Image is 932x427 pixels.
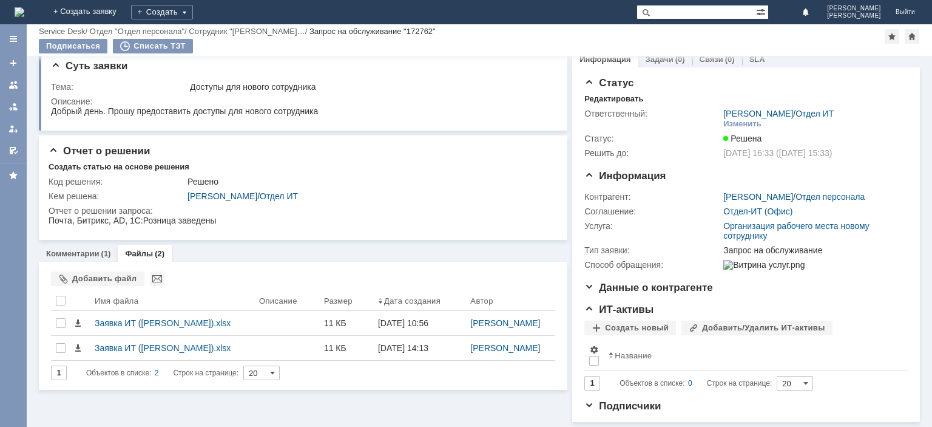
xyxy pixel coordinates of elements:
div: Ответственный: [584,109,721,118]
div: Сделать домашней страницей [905,29,919,44]
span: Объектов в списке: [620,379,684,388]
span: Данные о контрагенте [584,282,713,293]
span: Объектов в списке: [86,369,151,377]
div: Услуга: [584,221,721,231]
div: / [90,27,189,36]
span: [PERSON_NAME] [827,12,881,19]
div: Соглашение: [584,207,721,216]
span: Скачать файл [73,318,83,328]
div: (0) [725,55,735,64]
div: [DATE] 10:56 [378,318,428,328]
a: SLA [749,55,765,64]
th: Автор [465,291,555,311]
a: Заявки на командах [4,75,23,95]
div: / [723,192,865,202]
div: / [189,27,309,36]
div: [DATE] 14:13 [378,343,428,353]
div: Создать [131,5,193,19]
div: Изменить [723,119,761,129]
span: Скачать файл [73,343,83,353]
a: Отдел персонала [795,192,865,202]
a: Отдел ИТ [260,191,298,201]
th: Дата создания [373,291,465,311]
div: (1) [101,249,111,258]
a: [PERSON_NAME] [187,191,257,201]
span: Суть заявки [51,60,127,72]
a: Service Desk [39,27,86,36]
div: Заявка ИТ ([PERSON_NAME]).xlsx [95,318,249,328]
span: ИТ-активы [584,304,653,315]
div: / [187,191,550,201]
a: [PERSON_NAME] [723,109,793,118]
div: Имя файла [95,296,138,306]
div: Отчет о решении запроса: [49,206,553,216]
div: Решено [187,177,550,186]
a: [PERSON_NAME] [470,343,540,353]
a: Сотрудник "[PERSON_NAME]… [189,27,305,36]
div: Размер [324,296,353,306]
div: Кем решена: [49,191,185,201]
div: Тип заявки: [584,245,721,255]
div: Заявка ИТ ([PERSON_NAME]).xlsx [95,343,249,353]
span: Решена [723,134,761,143]
div: Автор [470,296,493,306]
span: Отчет о решении [49,145,150,157]
span: Расширенный поиск [756,5,768,17]
i: Строк на странице: [86,366,238,380]
div: Контрагент: [584,192,721,202]
div: Доступы для нового сотрудника [190,82,550,92]
div: Запрос на обслуживание [723,245,902,255]
div: Создать статью на основе решения [49,162,189,172]
div: / [39,27,90,36]
div: Решить до: [584,148,721,158]
div: Статус: [584,134,721,143]
a: Отдел "Отдел персонала" [90,27,184,36]
span: Подписчики [584,400,661,412]
div: 11 КБ [324,343,368,353]
div: Запрос на обслуживание "172762" [309,27,436,36]
span: [PERSON_NAME] [827,5,881,12]
div: 11 КБ [324,318,368,328]
div: Добавить в избранное [885,29,899,44]
a: [PERSON_NAME] [723,192,793,202]
a: Связи [700,55,723,64]
div: Описание: [51,97,553,106]
a: Мои заявки [4,119,23,138]
span: [DATE] 16:33 ([DATE] 15:33) [723,148,832,158]
a: Заявки в моей ответственности [4,97,23,117]
div: / [723,109,834,118]
a: Перейти на домашнюю страницу [15,7,24,17]
a: Отдел-ИТ (Офис) [723,207,792,216]
span: Настройки [589,345,599,355]
img: logo [15,7,24,17]
span: Информация [584,170,666,182]
div: Отправить выбранные файлы [150,272,164,286]
div: Способ обращения: [584,260,721,270]
a: Организация рабочего места новому сотруднику [723,221,870,241]
div: Редактировать [584,94,643,104]
a: Файлы [125,249,153,258]
a: Комментарии [46,249,100,258]
th: Название [604,340,898,371]
div: (2) [155,249,164,258]
div: Описание [259,296,297,306]
a: Информация [579,55,630,64]
a: [PERSON_NAME] [470,318,540,328]
img: Витрина услуг.png [723,260,805,270]
a: Отдел ИТ [795,109,834,118]
div: 2 [155,366,159,380]
th: Имя файла [90,291,254,311]
a: Задачи [646,55,674,64]
a: Создать заявку [4,53,23,73]
div: Тема: [51,82,187,92]
span: Статус [584,77,633,89]
i: Строк на странице: [620,376,772,391]
div: (0) [675,55,685,64]
div: 0 [688,376,692,391]
div: Код решения: [49,177,185,186]
th: Размер [319,291,373,311]
a: Мои согласования [4,141,23,160]
div: Название [615,351,652,360]
div: Дата создания [384,296,441,306]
